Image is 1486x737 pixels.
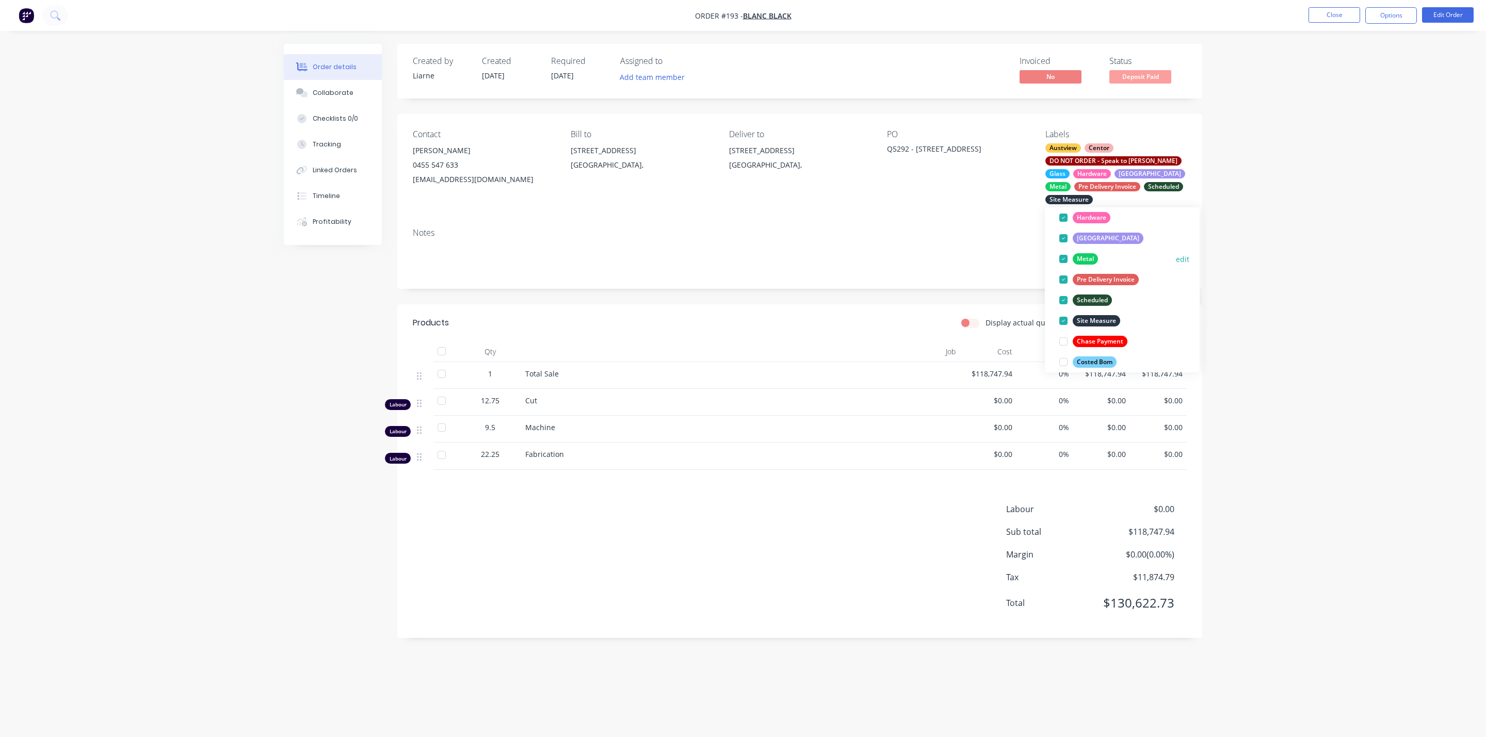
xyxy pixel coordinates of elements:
img: Factory [19,8,34,23]
span: $118,747.94 [964,368,1012,379]
div: Site Measure [1045,195,1093,204]
span: 0% [1021,422,1069,433]
span: $0.00 [964,395,1012,406]
span: $0.00 [1077,395,1126,406]
div: Metal [1045,182,1071,191]
div: Timeline [313,191,340,201]
div: 0455 547 633 [413,158,554,172]
span: $0.00 [1077,449,1126,460]
span: $0.00 ( 0.00 %) [1098,548,1174,561]
span: 9.5 [485,422,495,433]
button: Edit Order [1422,7,1474,23]
span: 0% [1021,395,1069,406]
button: Add team member [615,70,690,84]
span: Total Sale [525,369,559,379]
div: [STREET_ADDRESS] [729,143,870,158]
div: [GEOGRAPHIC_DATA], [571,158,712,172]
div: Chase Payment [1073,336,1127,347]
div: Required [551,56,608,66]
div: [PERSON_NAME] [413,143,554,158]
span: 1 [488,368,492,379]
span: $11,874.79 [1098,571,1174,583]
div: Markup [1016,341,1073,362]
div: Labour [385,399,411,410]
div: PO [887,129,1028,139]
span: $118,747.94 [1077,368,1126,379]
button: Checklists 0/0 [284,106,382,132]
div: Status [1109,56,1187,66]
button: Costed Bom [1055,355,1121,369]
button: Pre Delivery Invoice [1055,272,1143,287]
span: Margin [1006,548,1098,561]
span: Labour [1006,503,1098,515]
div: Bill to [571,129,712,139]
div: Austview [1045,143,1081,153]
div: [GEOGRAPHIC_DATA] [1073,233,1143,244]
span: 0% [1021,449,1069,460]
div: Job [882,341,960,362]
span: Sub total [1006,526,1098,538]
div: [PERSON_NAME]0455 547 633[EMAIL_ADDRESS][DOMAIN_NAME] [413,143,554,187]
div: [GEOGRAPHIC_DATA] [1115,169,1185,178]
div: Hardware [1073,169,1111,178]
div: Created [482,56,539,66]
div: Cost [960,341,1016,362]
span: $0.00 [1098,503,1174,515]
span: $130,622.73 [1098,594,1174,612]
div: Hardware [1073,212,1110,223]
div: Collaborate [313,88,353,97]
button: Profitability [284,209,382,235]
button: Tracking [284,132,382,157]
span: [DATE] [551,71,574,80]
span: $0.00 [964,449,1012,460]
button: Scheduled [1055,293,1116,307]
span: 12.75 [481,395,499,406]
label: Display actual quantities [986,317,1071,328]
div: Q5292 - [STREET_ADDRESS] [887,143,1016,158]
span: Order #193 - [695,11,743,21]
span: Cut [525,396,537,405]
button: Order details [284,54,382,80]
button: Timeline [284,183,382,209]
div: [STREET_ADDRESS] [571,143,712,158]
div: [EMAIL_ADDRESS][DOMAIN_NAME] [413,172,554,187]
div: Labour [385,426,411,437]
div: DO NOT ORDER - Speak to [PERSON_NAME] [1045,156,1182,166]
span: Machine [525,422,555,432]
div: Tracking [313,140,341,149]
span: $0.00 [1134,449,1183,460]
div: Costed Bom [1073,356,1117,368]
button: Deposit Paid [1109,70,1171,86]
button: edit [1176,254,1189,265]
span: $118,747.94 [1098,526,1174,538]
span: $0.00 [964,422,1012,433]
div: Created by [413,56,470,66]
span: 0% [1021,368,1069,379]
span: $0.00 [1134,422,1183,433]
div: Checklists 0/0 [313,114,358,123]
div: [GEOGRAPHIC_DATA], [729,158,870,172]
span: Tax [1006,571,1098,583]
div: Site Measure [1073,315,1120,326]
span: $118,747.94 [1134,368,1183,379]
button: Metal [1055,252,1102,266]
a: Blanc Black [743,11,792,21]
div: Contact [413,129,554,139]
button: Chase Payment [1055,334,1132,349]
button: Close [1309,7,1360,23]
div: Pre Delivery Invoice [1074,182,1140,191]
span: 22.25 [481,449,499,460]
button: Site Measure [1055,314,1124,328]
div: Centor [1085,143,1113,153]
span: Total [1006,597,1098,609]
span: [DATE] [482,71,505,80]
button: Collaborate [284,80,382,106]
div: Qty [459,341,521,362]
span: Fabrication [525,449,564,459]
div: Products [413,317,449,329]
button: [GEOGRAPHIC_DATA] [1055,231,1148,245]
div: Glass [1045,169,1070,178]
button: Add team member [620,70,690,84]
div: Linked Orders [313,166,357,175]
